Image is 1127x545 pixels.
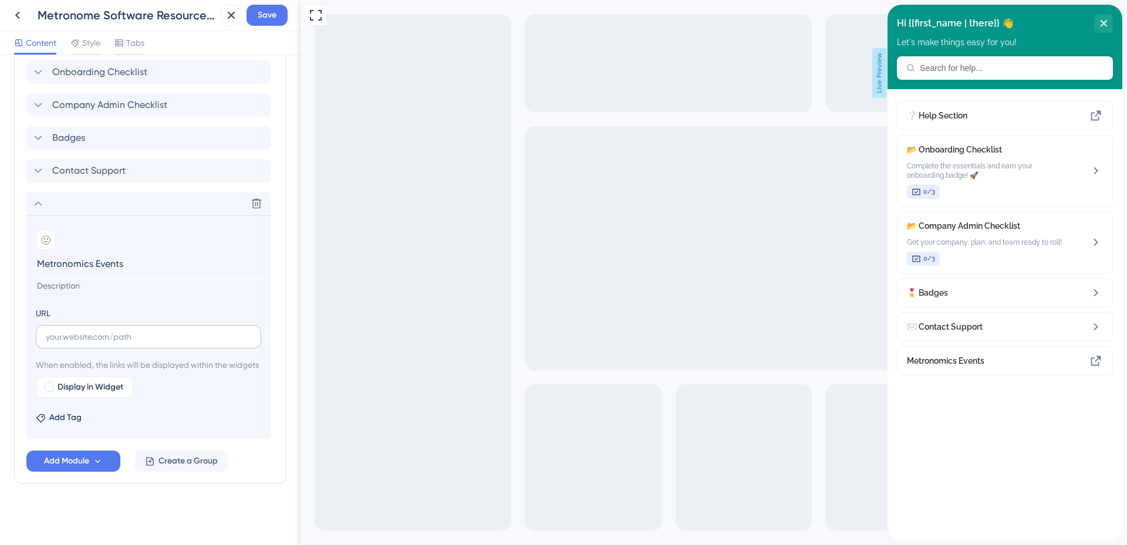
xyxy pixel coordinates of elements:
div: Badges [19,281,176,295]
span: 0/3 [36,182,48,192]
div: Onboarding Checklist [26,60,274,84]
button: Create a Group [134,451,228,472]
span: Onboarding Checklist [52,65,147,79]
div: Contact Support [19,315,176,329]
input: your.website.com/path [46,330,251,343]
span: 📂 Company Admin Checklist [19,214,176,228]
span: ✉️ Contact Support [19,315,157,329]
span: Let's make things easy for you! [9,33,129,42]
span: Save [258,8,276,22]
span: Style [82,36,100,50]
span: 🎖️ Badges [19,281,157,295]
span: Get your company, plan, and team ready to roll! [19,233,176,242]
input: Description [36,278,264,294]
button: Add Tag [36,411,82,425]
div: close resource center [207,9,225,28]
span: Add Module [44,454,89,468]
button: Add Module [26,451,120,472]
div: Metronomics Events [19,349,176,363]
button: Save [247,5,288,26]
span: Contact Support [52,164,126,178]
span: Badges [52,131,85,145]
span: Create a Group [158,454,218,468]
div: Help Section [19,104,176,118]
span: Metronomics Events [19,349,157,363]
div: 3 [84,6,87,15]
span: Need Help? [28,3,76,17]
span: Hi {{first_name | there}} 👋 [9,10,126,28]
div: Onboarding Checklist [19,138,176,194]
span: Display in Widget [58,380,123,394]
span: 0/3 [36,249,48,259]
div: Contact Support [26,159,274,182]
span: Live Preview [572,48,586,98]
span: Tabs [126,36,144,50]
div: URL [36,306,50,320]
span: Company Admin Checklist [52,98,167,112]
span: 📂 Onboarding Checklist [19,138,176,152]
input: Search for help... [32,59,216,68]
div: Metronome Software Resource Center [38,7,216,23]
input: Header [36,255,264,273]
span: ❔ Help Section [19,104,176,118]
div: Company Admin Checklist [19,214,176,261]
span: When enabled, the links will be displayed within the widgets [36,358,261,372]
div: Company Admin Checklist [26,93,274,117]
span: Content [26,36,56,50]
span: Add Tag [49,411,82,425]
span: Complete the essentials and earn your onboarding badge! 🚀 [19,157,176,175]
div: Badges [26,126,274,150]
